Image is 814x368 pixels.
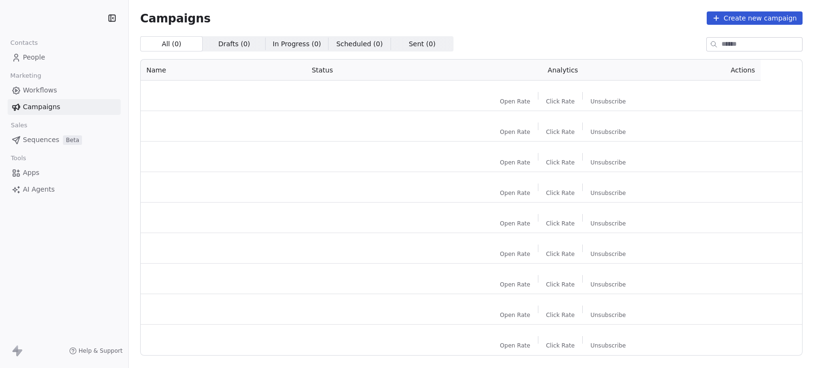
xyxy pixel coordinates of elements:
[500,98,530,105] span: Open Rate
[69,347,123,355] a: Help & Support
[23,102,60,112] span: Campaigns
[336,39,383,49] span: Scheduled ( 0 )
[456,60,669,81] th: Analytics
[140,11,211,25] span: Campaigns
[8,82,121,98] a: Workflows
[546,189,575,197] span: Click Rate
[500,250,530,258] span: Open Rate
[500,189,530,197] span: Open Rate
[546,159,575,166] span: Click Rate
[707,11,803,25] button: Create new campaign
[500,220,530,227] span: Open Rate
[7,118,31,133] span: Sales
[590,250,626,258] span: Unsubscribe
[218,39,250,49] span: Drafts ( 0 )
[590,98,626,105] span: Unsubscribe
[8,165,121,181] a: Apps
[669,60,761,81] th: Actions
[8,182,121,197] a: AI Agents
[23,184,55,194] span: AI Agents
[141,60,306,81] th: Name
[546,342,575,349] span: Click Rate
[6,69,45,83] span: Marketing
[6,36,42,50] span: Contacts
[306,60,457,81] th: Status
[500,159,530,166] span: Open Rate
[23,135,59,145] span: Sequences
[8,99,121,115] a: Campaigns
[590,220,626,227] span: Unsubscribe
[23,85,57,95] span: Workflows
[500,128,530,136] span: Open Rate
[546,250,575,258] span: Click Rate
[546,128,575,136] span: Click Rate
[273,39,321,49] span: In Progress ( 0 )
[590,311,626,319] span: Unsubscribe
[546,98,575,105] span: Click Rate
[546,311,575,319] span: Click Rate
[590,159,626,166] span: Unsubscribe
[500,342,530,349] span: Open Rate
[8,50,121,65] a: People
[409,39,435,49] span: Sent ( 0 )
[590,128,626,136] span: Unsubscribe
[500,311,530,319] span: Open Rate
[500,281,530,288] span: Open Rate
[546,281,575,288] span: Click Rate
[546,220,575,227] span: Click Rate
[590,281,626,288] span: Unsubscribe
[79,347,123,355] span: Help & Support
[590,342,626,349] span: Unsubscribe
[7,151,30,165] span: Tools
[63,135,82,145] span: Beta
[23,168,40,178] span: Apps
[23,52,45,62] span: People
[590,189,626,197] span: Unsubscribe
[8,132,121,148] a: SequencesBeta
